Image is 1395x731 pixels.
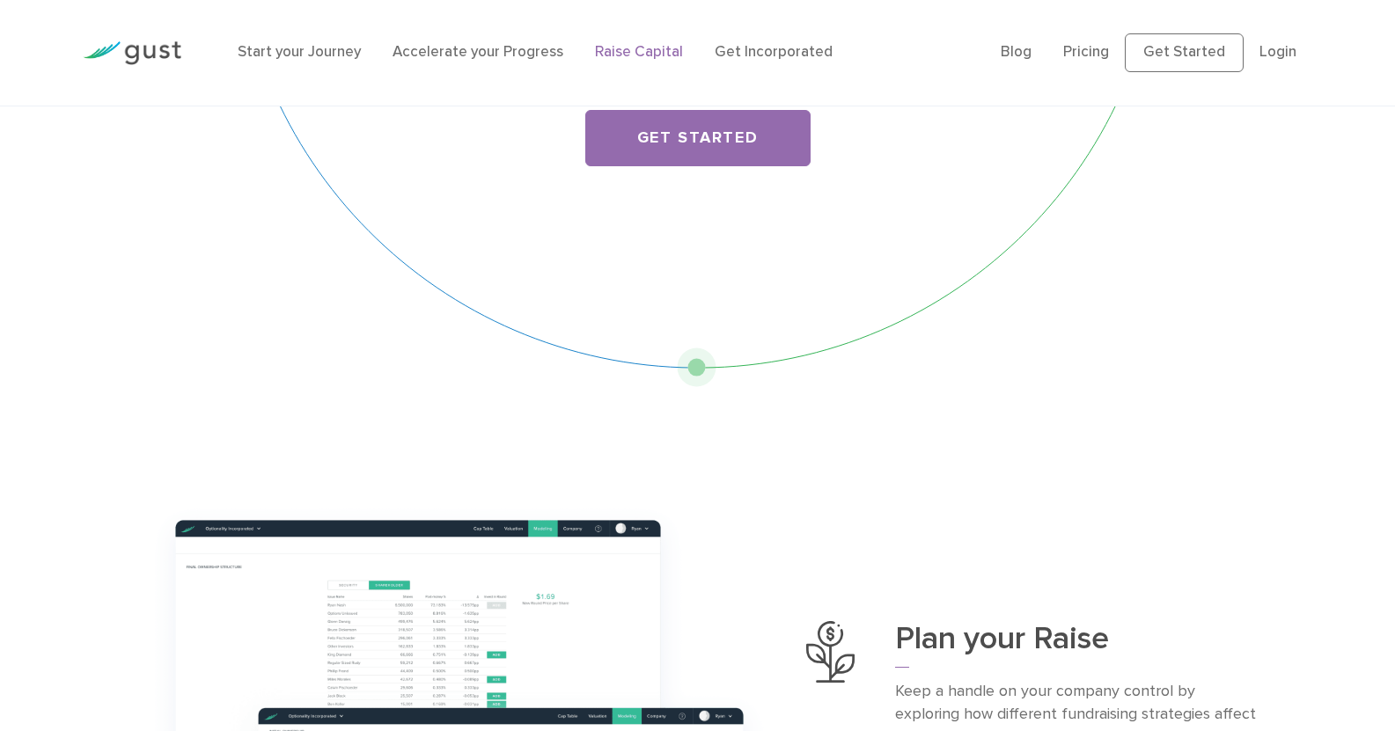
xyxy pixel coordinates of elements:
a: Start your Journey [238,43,361,61]
a: Blog [1001,43,1032,61]
h3: Plan your Raise [895,621,1257,668]
a: Get Started [585,110,811,166]
a: Get Started [1125,33,1244,72]
a: Pricing [1063,43,1109,61]
a: Login [1259,43,1296,61]
img: Gust Logo [83,41,181,65]
a: Get Incorporated [715,43,833,61]
img: Plan Your Raise [806,621,855,683]
a: Accelerate your Progress [393,43,563,61]
a: Raise Capital [595,43,683,61]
